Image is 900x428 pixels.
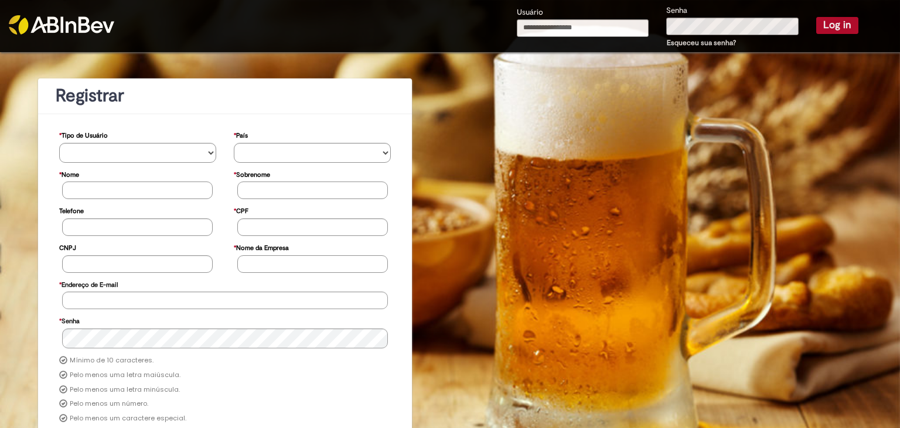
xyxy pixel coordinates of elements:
label: Telefone [59,201,84,218]
label: Senha [59,311,80,328]
label: Sobrenome [234,165,270,182]
label: Pelo menos uma letra minúscula. [70,385,180,395]
button: Log in [816,17,858,33]
a: Esqueceu sua senha? [667,38,736,47]
label: Pelo menos um caractere especial. [70,414,186,423]
label: Tipo de Usuário [59,126,108,143]
label: Endereço de E-mail [59,275,118,292]
h1: Registrar [56,86,394,105]
label: Nome [59,165,79,182]
img: ABInbev-white.png [9,15,114,35]
label: Senha [666,5,687,16]
label: Nome da Empresa [234,238,289,255]
label: País [234,126,248,143]
label: Mínimo de 10 caracteres. [70,356,154,365]
label: Pelo menos um número. [70,399,148,409]
label: CPF [234,201,248,218]
label: CNPJ [59,238,76,255]
label: Pelo menos uma letra maiúscula. [70,371,180,380]
label: Usuário [517,7,543,18]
